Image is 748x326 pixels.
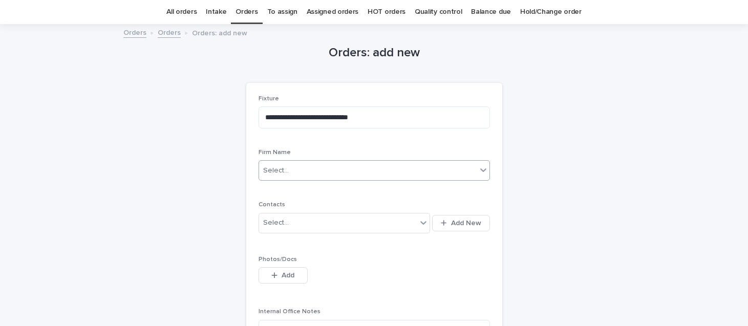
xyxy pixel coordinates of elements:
[259,202,285,208] span: Contacts
[259,96,279,102] span: Fixture
[259,149,291,156] span: Firm Name
[259,256,297,263] span: Photos/Docs
[259,267,308,284] button: Add
[259,309,320,315] span: Internal Office Notes
[263,165,289,176] div: Select...
[282,272,294,279] span: Add
[192,27,247,38] p: Orders: add new
[451,220,481,227] span: Add New
[432,215,489,231] button: Add New
[158,26,181,38] a: Orders
[123,26,146,38] a: Orders
[246,46,502,60] h1: Orders: add new
[263,218,289,228] div: Select...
